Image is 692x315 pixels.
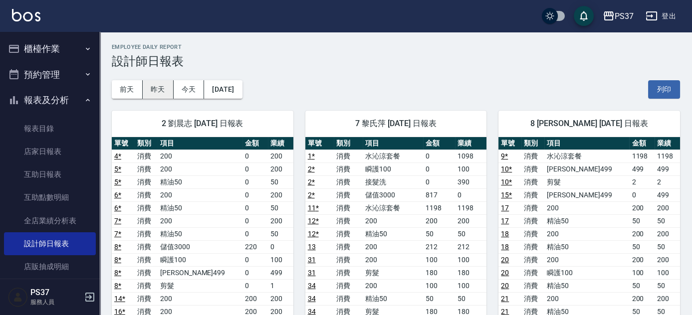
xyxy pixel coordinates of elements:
[521,137,544,150] th: 類別
[143,80,174,99] button: 昨天
[363,201,423,214] td: 水沁涼套餐
[544,162,629,175] td: [PERSON_NAME]499
[521,292,544,305] td: 消費
[544,292,629,305] td: 200
[648,80,680,99] button: 列印
[4,163,96,186] a: 互助日報表
[242,214,268,227] td: 0
[363,266,423,279] td: 剪髮
[305,137,334,150] th: 單號
[655,137,680,150] th: 業績
[423,266,455,279] td: 180
[268,150,293,162] td: 200
[521,214,544,227] td: 消費
[124,119,281,129] span: 2 劉晨志 [DATE] 日報表
[629,253,655,266] td: 200
[423,175,455,188] td: 0
[242,279,268,292] td: 0
[334,227,363,240] td: 消費
[655,188,680,201] td: 499
[544,240,629,253] td: 精油50
[334,253,363,266] td: 消費
[521,201,544,214] td: 消費
[268,253,293,266] td: 100
[112,137,135,150] th: 單號
[135,227,158,240] td: 消費
[268,292,293,305] td: 200
[135,253,158,266] td: 消費
[501,295,509,303] a: 21
[242,175,268,188] td: 0
[455,227,487,240] td: 50
[363,214,423,227] td: 200
[501,282,509,290] a: 20
[4,186,96,209] a: 互助點數明細
[544,253,629,266] td: 200
[629,137,655,150] th: 金額
[455,253,487,266] td: 100
[334,175,363,188] td: 消費
[423,227,455,240] td: 50
[268,240,293,253] td: 0
[334,137,363,150] th: 類別
[642,7,680,25] button: 登出
[242,266,268,279] td: 0
[242,240,268,253] td: 220
[423,253,455,266] td: 100
[4,209,96,232] a: 全店業績分析表
[629,150,655,162] td: 1198
[308,269,316,277] a: 31
[629,162,655,175] td: 499
[112,44,680,50] h2: Employee Daily Report
[112,54,680,68] h3: 設計師日報表
[334,201,363,214] td: 消費
[204,80,242,99] button: [DATE]
[544,175,629,188] td: 剪髮
[8,287,28,307] img: Person
[544,279,629,292] td: 精油50
[521,175,544,188] td: 消費
[501,204,509,212] a: 17
[158,266,242,279] td: [PERSON_NAME]499
[268,214,293,227] td: 200
[242,150,268,162] td: 0
[135,240,158,253] td: 消費
[455,292,487,305] td: 50
[242,188,268,201] td: 0
[242,201,268,214] td: 0
[334,266,363,279] td: 消費
[242,253,268,266] td: 0
[4,232,96,255] a: 設計師日報表
[501,217,509,225] a: 17
[521,162,544,175] td: 消費
[174,80,205,99] button: 今天
[158,150,242,162] td: 200
[334,292,363,305] td: 消費
[158,137,242,150] th: 項目
[655,162,680,175] td: 499
[334,162,363,175] td: 消費
[655,266,680,279] td: 100
[544,201,629,214] td: 200
[455,266,487,279] td: 180
[242,292,268,305] td: 200
[423,201,455,214] td: 1198
[158,292,242,305] td: 200
[334,214,363,227] td: 消費
[501,256,509,264] a: 20
[30,288,81,298] h5: PS37
[268,188,293,201] td: 200
[544,214,629,227] td: 精油50
[158,227,242,240] td: 精油50
[4,36,96,62] button: 櫃檯作業
[363,253,423,266] td: 200
[135,279,158,292] td: 消費
[655,150,680,162] td: 1198
[268,227,293,240] td: 50
[501,269,509,277] a: 20
[629,201,655,214] td: 200
[423,279,455,292] td: 100
[268,201,293,214] td: 50
[655,175,680,188] td: 2
[423,162,455,175] td: 0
